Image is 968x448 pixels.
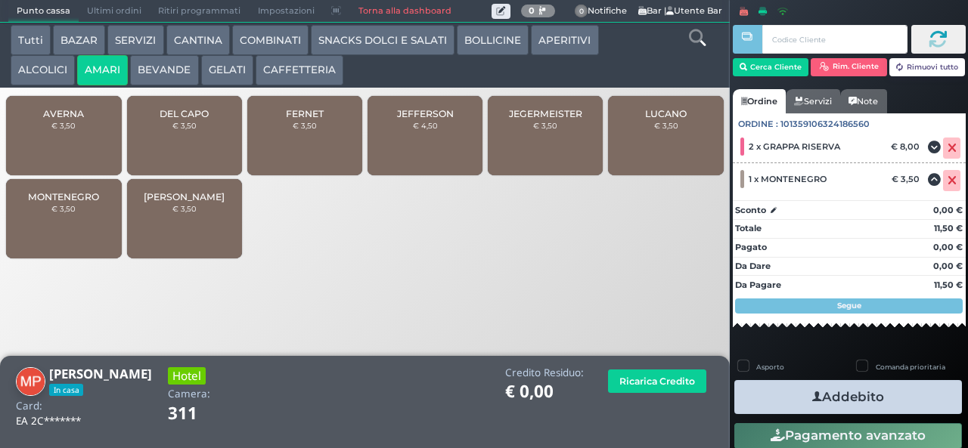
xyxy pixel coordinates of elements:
span: Ultimi ordini [79,1,150,22]
div: € 8,00 [889,141,927,152]
span: 1 x MONTENEGRO [749,174,827,184]
button: Rimuovi tutto [889,58,966,76]
button: Addebito [734,380,962,414]
button: SNACKS DOLCI E SALATI [311,25,455,55]
b: 0 [529,5,535,16]
span: Impostazioni [250,1,323,22]
strong: Da Pagare [735,280,781,290]
button: CAFFETTERIA [256,55,343,85]
button: SERVIZI [107,25,163,55]
span: FERNET [286,108,324,119]
button: Ricarica Credito [608,369,706,393]
h4: Camera: [168,388,210,400]
label: Asporto [756,362,784,372]
button: Cerca Cliente [733,58,809,76]
h1: € 0,00 [505,382,584,401]
a: Ordine [733,89,786,113]
strong: 11,50 € [934,280,963,290]
h4: Card: [16,400,42,412]
img: Maria Pia Brancozzi [16,367,45,397]
small: € 3,50 [51,204,76,213]
h4: Credito Residuo: [505,367,584,378]
label: Comanda prioritaria [876,362,945,372]
strong: Totale [735,223,762,233]
small: € 3,50 [51,121,76,130]
input: Codice Cliente [762,25,907,54]
span: AVERNA [43,108,84,119]
small: € 3,50 [533,121,557,130]
small: € 3,50 [654,121,678,130]
small: € 3,50 [172,121,197,130]
button: BOLLICINE [457,25,529,55]
span: [PERSON_NAME] [144,191,225,202]
strong: 0,00 € [933,261,963,271]
strong: Da Dare [735,261,771,271]
strong: Sconto [735,204,766,217]
span: 2 x GRAPPA RISERVA [749,141,840,152]
span: JEFFERSON [397,108,454,119]
small: € 4,50 [413,121,438,130]
button: GELATI [201,55,253,85]
div: € 3,50 [889,174,927,184]
span: 0 [575,5,588,18]
span: 101359106324186560 [780,118,870,131]
a: Servizi [786,89,840,113]
b: [PERSON_NAME] [49,365,152,382]
strong: 11,50 € [934,223,963,233]
button: CANTINA [166,25,230,55]
small: € 3,50 [172,204,197,213]
span: In casa [49,384,83,396]
button: Rim. Cliente [811,58,887,76]
span: JEGERMEISTER [509,108,582,119]
span: Punto cassa [8,1,79,22]
small: € 3,50 [293,121,317,130]
h3: Hotel [168,367,206,385]
strong: Segue [837,301,861,311]
span: Ordine : [738,118,778,131]
strong: 0,00 € [933,205,963,215]
a: Note [840,89,886,113]
button: BEVANDE [130,55,198,85]
span: MONTENEGRO [28,191,99,202]
strong: Pagato [735,242,767,252]
span: Ritiri programmati [150,1,249,22]
span: LUCANO [645,108,687,119]
strong: 0,00 € [933,242,963,252]
button: ALCOLICI [11,55,75,85]
h1: 311 [168,404,240,423]
button: BAZAR [53,25,105,55]
button: APERITIVI [531,25,598,55]
button: Tutti [11,25,51,55]
button: COMBINATI [232,25,309,55]
a: Torna alla dashboard [349,1,459,22]
span: DEL CAPO [160,108,209,119]
button: AMARI [77,55,128,85]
